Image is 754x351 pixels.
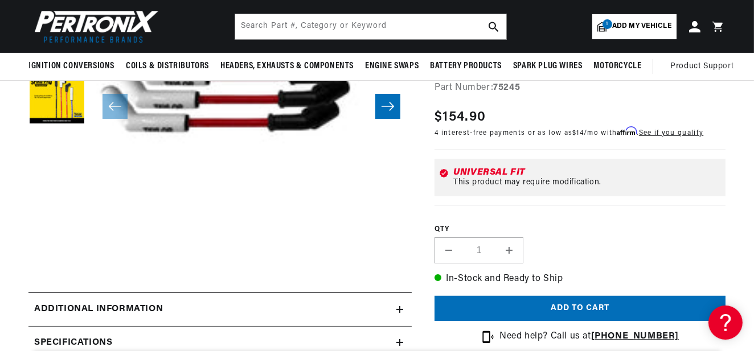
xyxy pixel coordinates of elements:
summary: Product Support [670,53,739,80]
button: Add to cart [435,296,726,321]
summary: Spark Plug Wires [507,53,588,80]
span: Motorcycle [593,60,641,72]
span: 1 [603,19,612,29]
input: Search Part #, Category or Keyword [235,14,506,39]
h2: Specifications [34,336,112,350]
button: search button [481,14,506,39]
summary: Ignition Conversions [28,53,120,80]
summary: Coils & Distributors [120,53,215,80]
span: $154.90 [435,106,486,127]
span: Affirm [617,126,637,135]
summary: Additional information [28,293,412,326]
p: In-Stock and Ready to Ship [435,272,726,287]
img: Pertronix [28,7,159,46]
p: 4 interest-free payments or as low as /mo with . [435,127,703,138]
span: Coils & Distributors [126,60,209,72]
a: See if you qualify - Learn more about Affirm Financing (opens in modal) [639,129,703,136]
span: Headers, Exhausts & Components [220,60,354,72]
p: Need help? Call us at [499,329,679,344]
strong: 75245 [493,83,520,92]
button: Load image 3 in gallery view [28,69,85,126]
span: Ignition Conversions [28,60,114,72]
span: $14 [572,129,584,136]
a: [PHONE_NUMBER] [591,332,679,341]
a: 1Add my vehicle [592,14,677,39]
span: Engine Swaps [365,60,419,72]
label: QTY [435,224,726,234]
span: Spark Plug Wires [513,60,583,72]
button: Slide right [375,94,400,119]
summary: Motorcycle [588,53,647,80]
div: This product may require modification. [453,177,721,187]
div: Part Number: [435,81,726,96]
h2: Additional information [34,302,163,317]
button: Slide left [103,94,128,119]
summary: Headers, Exhausts & Components [215,53,359,80]
span: Add my vehicle [612,21,671,32]
summary: Battery Products [424,53,507,80]
summary: Engine Swaps [359,53,424,80]
div: Universal Fit [453,167,721,176]
span: Battery Products [430,60,502,72]
span: Product Support [670,60,733,73]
